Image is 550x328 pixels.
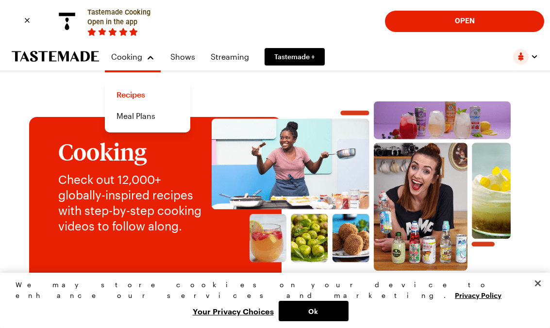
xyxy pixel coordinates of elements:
button: Ok [279,301,349,321]
a: More information about your privacy, opens in a new tab [455,290,501,299]
span: Cooking [111,52,142,61]
a: Streaming [205,43,255,70]
a: Meal Plans [111,105,184,127]
button: Close [527,273,549,294]
button: Your Privacy Choices [188,301,279,321]
span: Tastemade + [274,52,315,62]
div: Privacy [16,279,526,321]
div: We may store cookies on your device to enhance our services and marketing. [16,279,526,301]
button: Open [391,11,538,32]
a: Tastemade + [265,48,325,66]
img: Explore recipes [211,101,511,271]
div: Rating:5 stars [87,28,140,36]
img: App logo [52,7,82,36]
span: Open in the app [87,18,137,26]
h1: Cooking [58,139,201,164]
span: Tastemade Cooking [87,8,150,16]
a: To Tastemade Home Page [12,51,99,62]
div: Close banner [21,14,33,27]
img: Profile picture [513,49,529,65]
p: Check out 12,000+ globally-inspired recipes with step-by-step cooking videos to follow along. [58,172,201,234]
button: Profile picture [513,49,538,65]
a: Shows [165,43,201,70]
button: Cooking [111,47,155,66]
div: Cooking [105,78,190,132]
a: Recipes [111,84,184,105]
